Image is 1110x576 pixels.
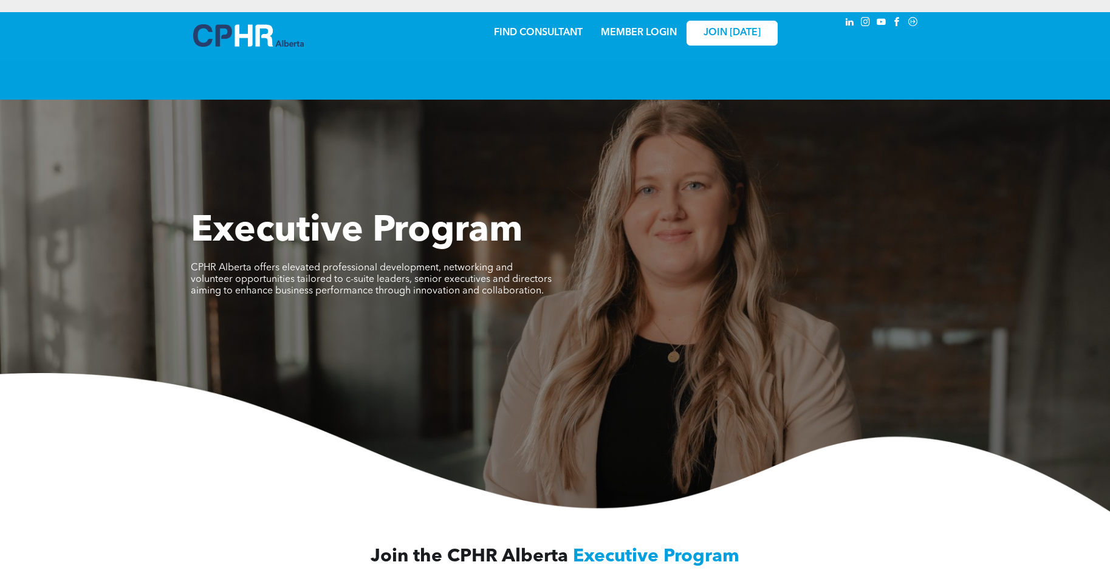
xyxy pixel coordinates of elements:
[704,27,761,39] span: JOIN [DATE]
[906,15,920,32] a: Social network
[859,15,872,32] a: instagram
[875,15,888,32] a: youtube
[601,28,677,38] a: MEMBER LOGIN
[191,213,522,250] span: Executive Program
[843,15,857,32] a: linkedin
[193,24,304,47] img: A blue and white logo for cp alberta
[494,28,583,38] a: FIND CONSULTANT
[371,547,568,566] span: Join the CPHR Alberta
[891,15,904,32] a: facebook
[191,263,552,296] span: CPHR Alberta offers elevated professional development, networking and volunteer opportunities tai...
[687,21,778,46] a: JOIN [DATE]
[573,547,739,566] span: Executive Program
